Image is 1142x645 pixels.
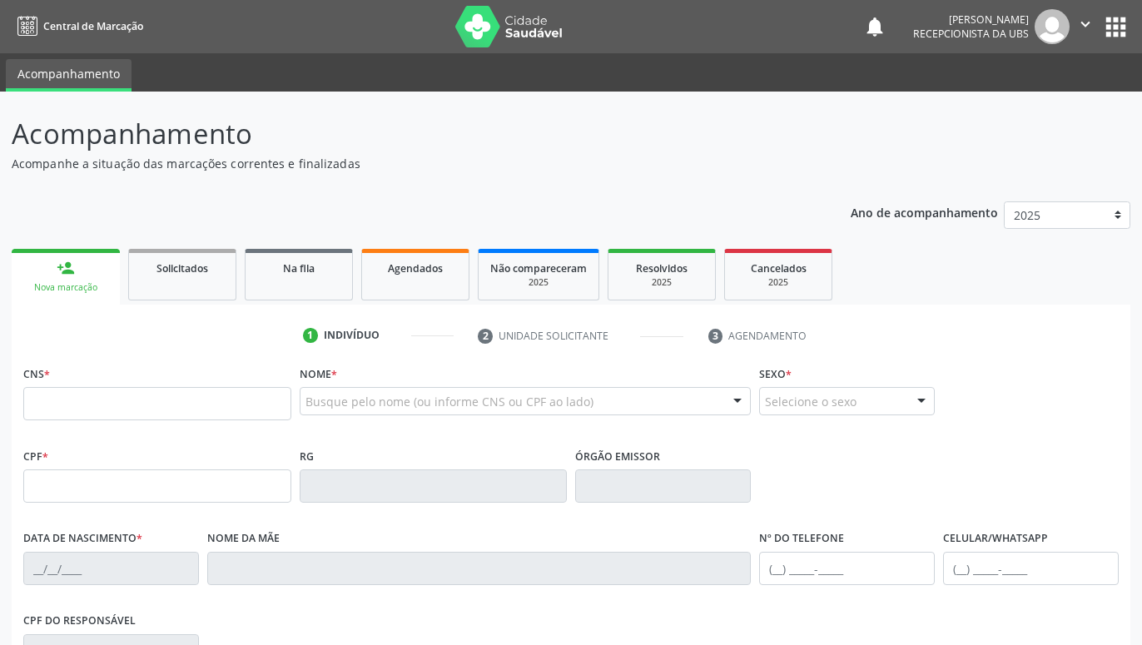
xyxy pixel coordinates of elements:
[305,393,593,410] span: Busque pelo nome (ou informe CNS ou CPF ao lado)
[23,552,199,585] input: __/__/____
[300,361,337,387] label: Nome
[388,261,443,275] span: Agendados
[913,27,1029,41] span: Recepcionista da UBS
[759,552,935,585] input: (__) _____-_____
[851,201,998,222] p: Ano de acompanhamento
[765,393,856,410] span: Selecione o sexo
[12,113,795,155] p: Acompanhamento
[23,608,136,634] label: CPF do responsável
[1101,12,1130,42] button: apps
[636,261,688,275] span: Resolvidos
[1035,9,1070,44] img: img
[207,526,280,552] label: Nome da mãe
[57,259,75,277] div: person_add
[620,276,703,289] div: 2025
[23,444,48,469] label: CPF
[23,361,50,387] label: CNS
[759,361,792,387] label: Sexo
[943,552,1119,585] input: (__) _____-_____
[303,328,318,343] div: 1
[283,261,315,275] span: Na fila
[1076,15,1095,33] i: 
[12,12,143,40] a: Central de Marcação
[23,526,142,552] label: Data de nascimento
[1070,9,1101,44] button: 
[490,261,587,275] span: Não compareceram
[324,328,380,343] div: Indivíduo
[23,281,108,294] div: Nova marcação
[863,15,886,38] button: notifications
[759,526,844,552] label: Nº do Telefone
[490,276,587,289] div: 2025
[751,261,807,275] span: Cancelados
[43,19,143,33] span: Central de Marcação
[575,444,660,469] label: Órgão emissor
[6,59,132,92] a: Acompanhamento
[943,526,1048,552] label: Celular/WhatsApp
[737,276,820,289] div: 2025
[156,261,208,275] span: Solicitados
[12,155,795,172] p: Acompanhe a situação das marcações correntes e finalizadas
[913,12,1029,27] div: [PERSON_NAME]
[300,444,314,469] label: RG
